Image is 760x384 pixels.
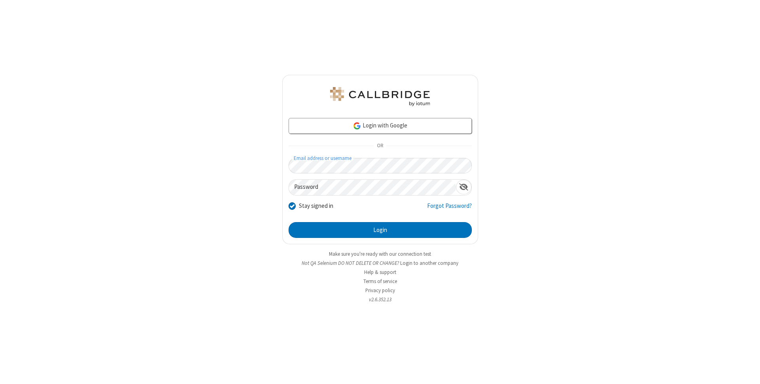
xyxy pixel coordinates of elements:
button: Login to another company [400,259,458,267]
a: Privacy policy [365,287,395,294]
iframe: Chat [740,363,754,378]
li: Not QA Selenium DO NOT DELETE OR CHANGE? [282,259,478,267]
a: Make sure you're ready with our connection test [329,251,431,257]
a: Login with Google [289,118,472,134]
li: v2.6.352.13 [282,296,478,303]
label: Stay signed in [299,202,333,211]
div: Show password [456,180,471,194]
input: Password [289,180,456,195]
img: QA Selenium DO NOT DELETE OR CHANGE [329,87,431,106]
input: Email address or username [289,158,472,173]
a: Forgot Password? [427,202,472,217]
img: google-icon.png [353,122,361,130]
a: Terms of service [363,278,397,285]
a: Help & support [364,269,396,276]
button: Login [289,222,472,238]
span: OR [374,141,386,152]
